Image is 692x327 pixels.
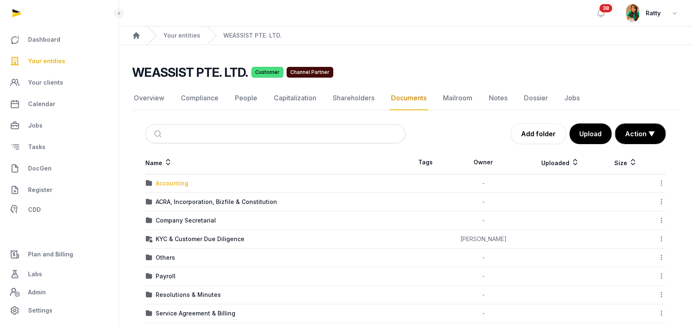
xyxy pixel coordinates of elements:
div: Payroll [156,272,175,280]
a: Settings [7,301,112,320]
div: ACRA, Incorporation, Bizfile & Constitution [156,198,277,206]
span: Labs [28,269,42,279]
img: folder.svg [146,291,152,298]
td: [PERSON_NAME] [445,230,521,249]
span: CDD [28,205,41,215]
button: Action ▼ [615,124,665,144]
div: Company Secretarial [156,216,216,225]
img: folder.svg [146,217,152,224]
a: Compliance [179,86,220,110]
span: Customer [251,67,283,78]
img: folder.svg [146,273,152,280]
span: Plan and Billing [28,249,73,259]
div: Accounting [156,179,188,187]
a: Your entities [164,31,200,40]
div: Service Agreement & Billing [156,309,235,318]
div: Others [156,254,175,262]
a: Plan and Billing [7,244,112,264]
img: folder.svg [146,310,152,317]
th: Uploaded [521,151,599,174]
a: Notes [487,86,509,110]
img: folder.svg [146,254,152,261]
img: folder.svg [146,180,152,187]
span: Admin [28,287,46,297]
td: - [445,211,521,230]
span: Your clients [28,78,63,88]
nav: Breadcrumb [119,26,692,45]
img: avatar [626,4,639,22]
a: WEASSIST PTE. LTD. [223,31,282,40]
a: Your clients [7,73,112,92]
td: - [445,304,521,323]
span: DocGen [28,163,52,173]
img: folder.svg [146,199,152,205]
a: CDD [7,201,112,218]
span: Settings [28,306,52,315]
a: Add folder [511,123,566,144]
a: Jobs [563,86,581,110]
a: Your entities [7,51,112,71]
a: Admin [7,284,112,301]
span: Register [28,185,52,195]
a: Dashboard [7,30,112,50]
span: Tasks [28,142,45,152]
a: Labs [7,264,112,284]
button: Submit [149,125,168,143]
td: - [445,193,521,211]
span: Ratty [646,8,661,18]
span: Channel Partner [287,67,333,78]
img: folder-locked-icon.svg [146,236,152,242]
span: Your entities [28,56,65,66]
th: Tags [405,151,445,174]
a: Register [7,180,112,200]
a: DocGen [7,159,112,178]
button: Upload [569,123,611,144]
td: - [445,286,521,304]
nav: Tabs [132,86,679,110]
a: People [233,86,259,110]
a: Tasks [7,137,112,157]
span: 38 [600,4,612,12]
th: Name [145,151,405,174]
span: Calendar [28,99,55,109]
th: Owner [445,151,521,174]
a: Jobs [7,116,112,135]
a: Calendar [7,94,112,114]
span: Dashboard [28,35,60,45]
a: Capitalization [272,86,318,110]
a: Shareholders [331,86,376,110]
a: Dossier [522,86,550,110]
th: Size [599,151,652,174]
div: KYC & Customer Due Diligence [156,235,244,243]
td: - [445,267,521,286]
div: Resolutions & Minutes [156,291,221,299]
span: Jobs [28,121,43,130]
h2: WEASSIST PTE. LTD. [132,65,248,80]
td: - [445,249,521,267]
a: Overview [132,86,166,110]
a: Mailroom [441,86,474,110]
a: Documents [389,86,428,110]
td: - [445,174,521,193]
